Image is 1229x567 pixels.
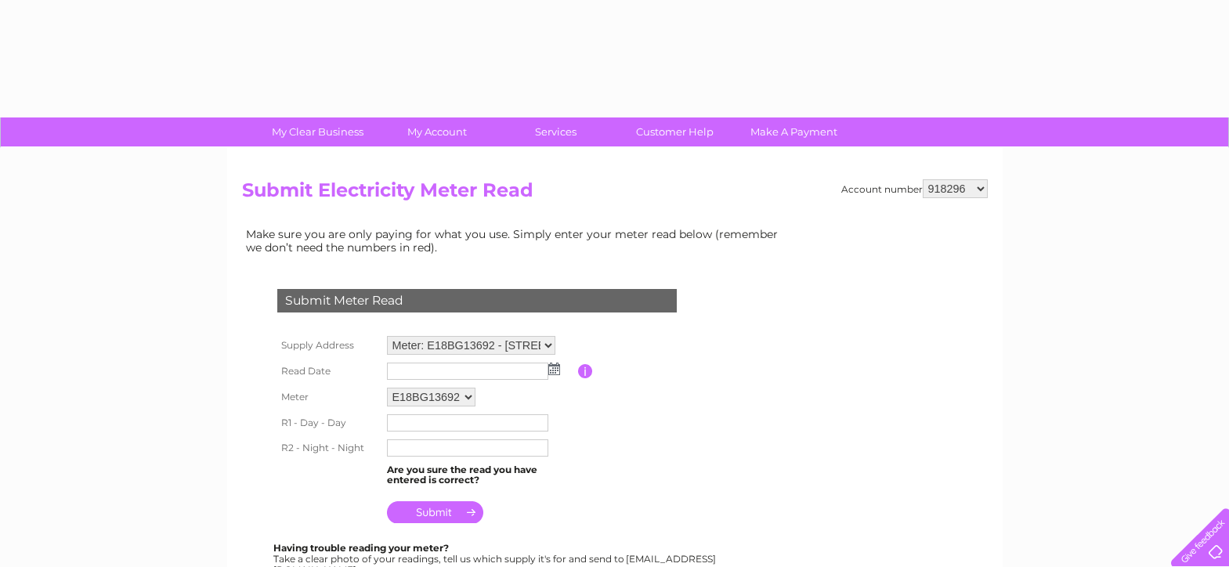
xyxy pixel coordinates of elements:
[372,117,501,146] a: My Account
[273,435,383,460] th: R2 - Night - Night
[253,117,382,146] a: My Clear Business
[273,542,449,554] b: Having trouble reading your meter?
[273,359,383,384] th: Read Date
[491,117,620,146] a: Services
[729,117,858,146] a: Make A Payment
[548,363,560,375] img: ...
[383,460,578,490] td: Are you sure the read you have entered is correct?
[277,289,677,312] div: Submit Meter Read
[578,364,593,378] input: Information
[242,179,988,209] h2: Submit Electricity Meter Read
[273,410,383,435] th: R1 - Day - Day
[841,179,988,198] div: Account number
[387,501,483,523] input: Submit
[273,332,383,359] th: Supply Address
[273,384,383,410] th: Meter
[242,224,790,257] td: Make sure you are only paying for what you use. Simply enter your meter read below (remember we d...
[610,117,739,146] a: Customer Help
